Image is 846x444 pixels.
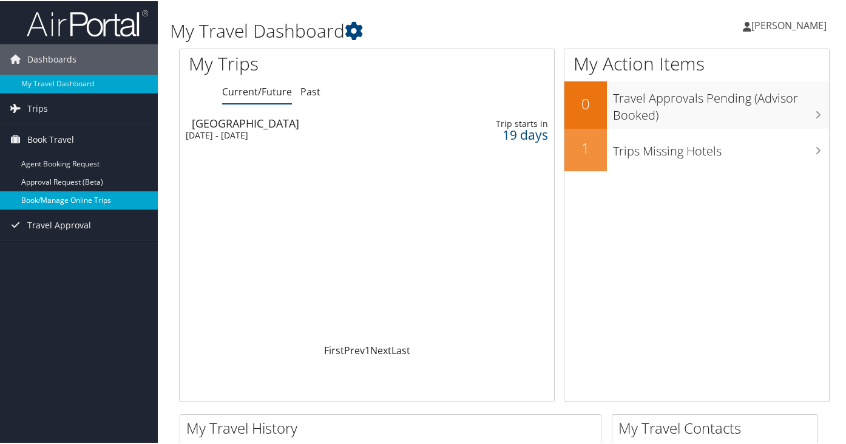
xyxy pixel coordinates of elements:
[170,17,616,43] h1: My Travel Dashboard
[186,129,430,140] div: [DATE] - [DATE]
[613,135,829,159] h3: Trips Missing Hotels
[365,343,370,356] a: 1
[222,84,292,97] a: Current/Future
[344,343,365,356] a: Prev
[27,123,74,154] span: Book Travel
[564,128,829,170] a: 1Trips Missing Hotels
[27,92,48,123] span: Trips
[27,43,76,73] span: Dashboards
[474,117,548,128] div: Trip starts in
[27,8,148,36] img: airportal-logo.png
[192,117,436,128] div: [GEOGRAPHIC_DATA]
[751,18,827,31] span: [PERSON_NAME]
[743,6,839,43] a: [PERSON_NAME]
[564,137,607,157] h2: 1
[391,343,410,356] a: Last
[324,343,344,356] a: First
[27,209,91,239] span: Travel Approval
[613,83,829,123] h3: Travel Approvals Pending (Advisor Booked)
[474,128,548,139] div: 19 days
[564,80,829,127] a: 0Travel Approvals Pending (Advisor Booked)
[618,417,817,437] h2: My Travel Contacts
[564,50,829,75] h1: My Action Items
[370,343,391,356] a: Next
[186,417,601,437] h2: My Travel History
[189,50,389,75] h1: My Trips
[300,84,320,97] a: Past
[564,92,607,113] h2: 0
